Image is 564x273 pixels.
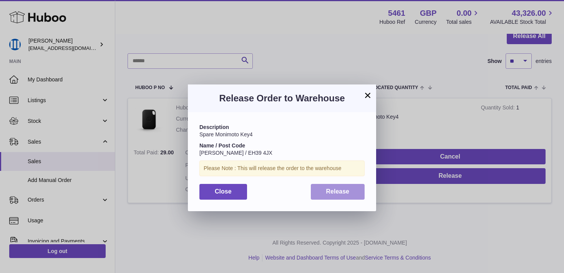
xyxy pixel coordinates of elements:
[199,184,247,200] button: Close
[199,92,365,104] h3: Release Order to Warehouse
[215,188,232,195] span: Close
[199,160,365,176] div: Please Note : This will release the order to the warehouse
[199,124,229,130] strong: Description
[311,184,365,200] button: Release
[326,188,350,195] span: Release
[199,142,245,149] strong: Name / Post Code
[199,150,272,156] span: [PERSON_NAME] / EH39 4JX
[363,91,372,100] button: ×
[199,131,253,137] span: Spare Monimoto Key4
